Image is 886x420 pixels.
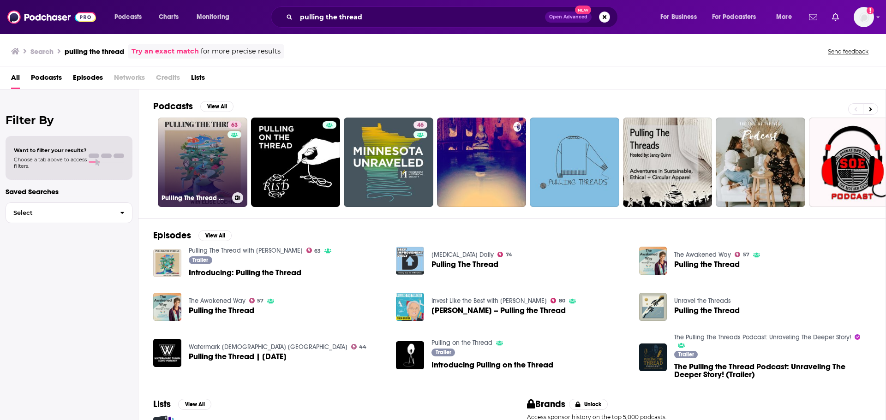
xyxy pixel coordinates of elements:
[674,333,851,341] a: The Pulling The Threads Podcast: Unraveling The Deeper Story!
[189,307,254,314] a: Pulling the Thread
[257,299,263,303] span: 57
[156,70,180,89] span: Credits
[153,101,233,112] a: PodcastsView All
[314,249,321,253] span: 63
[549,15,587,19] span: Open Advanced
[114,70,145,89] span: Networks
[198,230,232,241] button: View All
[189,269,301,277] a: Introducing: Pulling the Thread
[431,307,566,314] a: Tren Griffin – Pulling the Thread
[227,121,241,129] a: 63
[158,118,247,207] a: 63Pulling The Thread with [PERSON_NAME]
[178,399,211,410] button: View All
[114,11,142,24] span: Podcasts
[344,118,433,207] a: 46
[280,6,627,28] div: Search podcasts, credits, & more...
[306,248,321,253] a: 63
[189,247,303,254] a: Pulling The Thread with Elise Loehnen
[31,70,62,89] a: Podcasts
[854,7,874,27] button: Show profile menu
[153,293,181,321] img: Pulling the Thread
[431,251,494,259] a: Self Improvement Daily
[854,7,874,27] img: User Profile
[396,341,424,369] img: Introducing Pulling on the Thread
[189,353,287,361] a: Pulling the Thread | November 1, 2020
[639,247,667,275] img: Pulling the Thread
[359,345,366,349] span: 44
[249,298,264,303] a: 57
[678,352,694,357] span: Trailer
[436,349,451,355] span: Trailer
[431,361,553,369] a: Introducing Pulling on the Thread
[674,260,740,268] a: Pulling the Thread
[191,70,205,89] a: Lists
[431,307,566,314] span: [PERSON_NAME] – Pulling the Thread
[575,6,592,14] span: New
[153,339,181,367] img: Pulling the Thread | November 1, 2020
[674,307,740,314] a: Pulling the Thread
[735,252,749,257] a: 57
[65,47,124,56] h3: pulling the thread
[417,121,424,130] span: 46
[162,194,228,202] h3: Pulling The Thread with [PERSON_NAME]
[497,252,512,257] a: 74
[159,11,179,24] span: Charts
[639,343,667,372] img: The Pulling the Thread Podcast: Unraveling The Deeper Story! (Trailer)
[396,247,424,275] img: Pulling The Thread
[396,293,424,321] img: Tren Griffin – Pulling the Thread
[854,7,874,27] span: Logged in as gabrielle.gantz
[153,398,171,410] h2: Lists
[108,10,154,24] button: open menu
[153,230,191,241] h2: Episodes
[190,10,241,24] button: open menu
[11,70,20,89] a: All
[153,101,193,112] h2: Podcasts
[674,251,731,259] a: The Awakened Way
[6,187,132,196] p: Saved Searches
[189,343,347,351] a: Watermark Church Tampa
[192,257,208,263] span: Trailer
[153,398,211,410] a: ListsView All
[189,353,287,361] span: Pulling the Thread | [DATE]
[559,299,565,303] span: 80
[828,9,843,25] a: Show notifications dropdown
[153,10,184,24] a: Charts
[674,363,871,379] a: The Pulling the Thread Podcast: Unraveling The Deeper Story! (Trailer)
[569,399,608,410] button: Unlock
[545,12,592,23] button: Open AdvancedNew
[153,249,181,277] img: Introducing: Pulling the Thread
[506,253,512,257] span: 74
[660,11,697,24] span: For Business
[132,46,199,57] a: Try an exact match
[825,47,871,55] button: Send feedback
[431,260,498,268] a: Pulling The Thread
[30,47,54,56] h3: Search
[867,7,874,14] svg: Add a profile image
[654,10,708,24] button: open menu
[551,298,565,303] a: 80
[639,293,667,321] img: Pulling the Thread
[73,70,103,89] a: Episodes
[201,46,281,57] span: for more precise results
[7,8,96,26] img: Podchaser - Follow, Share and Rate Podcasts
[527,398,565,410] h2: Brands
[431,339,492,347] a: Pulling on the Thread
